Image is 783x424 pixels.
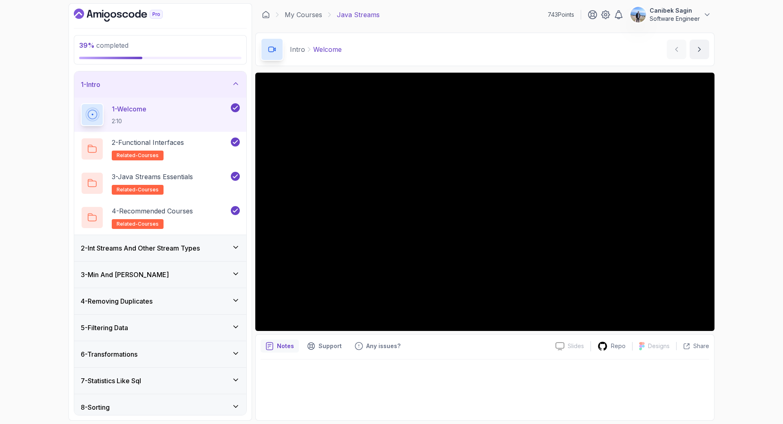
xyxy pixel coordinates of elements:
h3: 3 - Min And [PERSON_NAME] [81,270,169,280]
button: 5-Filtering Data [74,315,246,341]
button: 8-Sorting [74,394,246,420]
button: 2-Functional Interfacesrelated-courses [81,138,240,160]
p: Notes [277,342,294,350]
button: 3-Min And [PERSON_NAME] [74,262,246,288]
iframe: 1 - Hi [255,73,714,331]
p: Slides [568,342,584,350]
p: 743 Points [548,11,574,19]
button: Support button [302,340,347,353]
span: completed [79,41,128,49]
span: 39 % [79,41,95,49]
p: Share [693,342,709,350]
h3: 1 - Intro [81,80,100,89]
button: previous content [667,40,686,59]
button: notes button [261,340,299,353]
p: 4 - Recommended Courses [112,206,193,216]
button: user profile imageCanibek SaginSoftware Engineer [630,7,711,23]
p: Repo [611,342,626,350]
button: 4-Removing Duplicates [74,288,246,314]
button: Feedback button [350,340,405,353]
p: 2 - Functional Interfaces [112,138,184,147]
p: Designs [648,342,670,350]
span: related-courses [117,152,159,159]
p: Welcome [313,44,342,54]
img: user profile image [630,7,646,22]
h3: 7 - Statistics Like Sql [81,376,141,386]
p: Support [319,342,342,350]
p: Software Engineer [650,15,700,23]
span: related-courses [117,186,159,193]
h3: 4 - Removing Duplicates [81,296,153,306]
button: 4-Recommended Coursesrelated-courses [81,206,240,229]
h3: 6 - Transformations [81,349,137,359]
a: Repo [591,341,632,351]
p: Canibek Sagin [650,7,700,15]
button: 3-Java Streams Essentialsrelated-courses [81,172,240,195]
h3: 2 - Int Streams And Other Stream Types [81,243,200,253]
button: next content [690,40,709,59]
button: 1-Intro [74,71,246,98]
p: Any issues? [366,342,400,350]
p: Java Streams [337,10,380,20]
span: related-courses [117,221,159,227]
button: 7-Statistics Like Sql [74,368,246,394]
p: 2:10 [112,117,146,125]
h3: 8 - Sorting [81,402,110,412]
button: Share [676,342,709,350]
button: 1-Welcome2:10 [81,103,240,126]
p: 1 - Welcome [112,104,146,114]
button: 2-Int Streams And Other Stream Types [74,235,246,261]
a: Dashboard [262,11,270,19]
p: Intro [290,44,305,54]
p: 3 - Java Streams Essentials [112,172,193,182]
a: My Courses [285,10,322,20]
a: Dashboard [74,9,181,22]
button: 6-Transformations [74,341,246,367]
h3: 5 - Filtering Data [81,323,128,333]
